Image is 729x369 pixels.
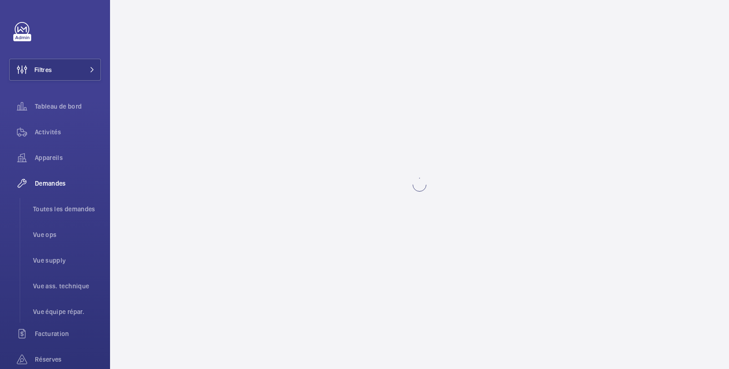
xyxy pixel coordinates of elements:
[34,65,52,74] span: Filtres
[33,307,101,316] span: Vue équipe répar.
[33,204,101,214] span: Toutes les demandes
[9,59,101,81] button: Filtres
[35,355,101,364] span: Réserves
[35,102,101,111] span: Tableau de bord
[35,153,101,162] span: Appareils
[35,329,101,338] span: Facturation
[35,179,101,188] span: Demandes
[33,256,101,265] span: Vue supply
[35,127,101,137] span: Activités
[33,281,101,291] span: Vue ass. technique
[33,230,101,239] span: Vue ops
